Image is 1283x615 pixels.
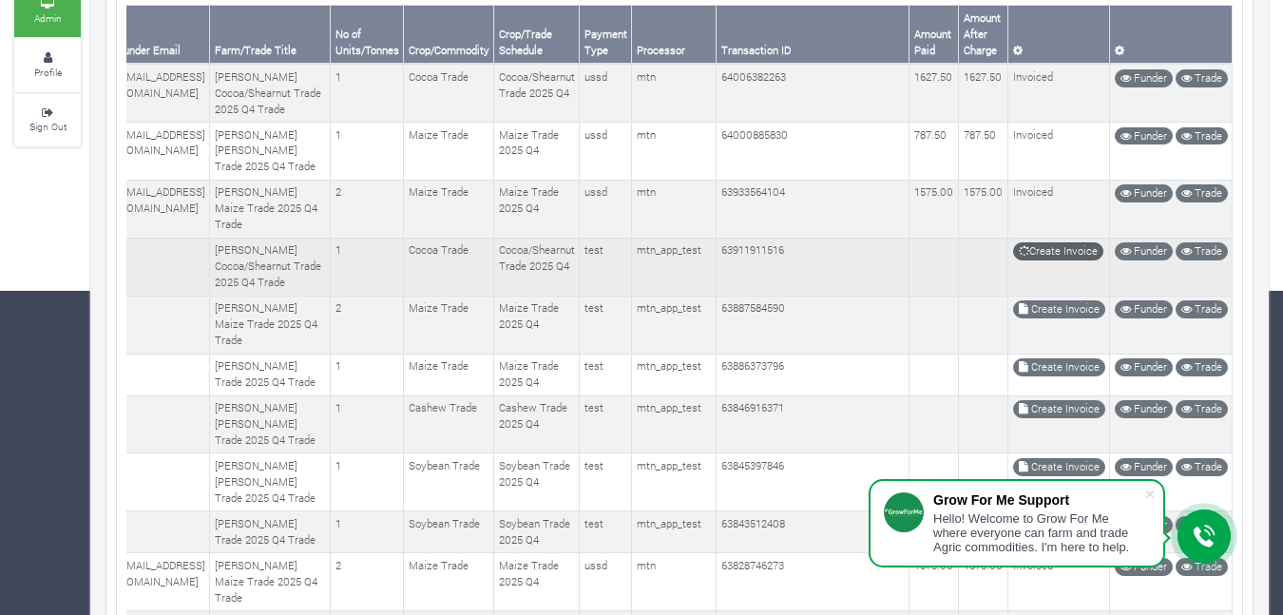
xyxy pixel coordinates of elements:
[404,553,494,611] td: Maize Trade
[112,553,210,611] td: [EMAIL_ADDRESS][DOMAIN_NAME]
[404,296,494,354] td: Maize Trade
[331,123,404,181] td: 1
[632,296,717,354] td: mtn_app_test
[112,6,210,64] th: Funder Email
[34,66,62,79] small: Profile
[494,296,580,354] td: Maize Trade 2025 Q4
[404,64,494,122] td: Cocoa Trade
[331,296,404,354] td: 2
[1176,358,1228,376] a: Trade
[632,64,717,122] td: mtn
[331,354,404,395] td: 1
[959,553,1008,611] td: 1575.00
[1008,553,1110,611] td: Invoiced
[580,395,632,453] td: test
[1176,184,1228,202] a: Trade
[494,354,580,395] td: Maize Trade 2025 Q4
[331,511,404,553] td: 1
[1013,458,1105,476] a: Create Invoice
[210,296,331,354] td: [PERSON_NAME] Maize Trade 2025 Q4 Trade
[404,395,494,453] td: Cashew Trade
[717,395,910,453] td: 63846916371
[632,511,717,553] td: mtn_app_test
[494,511,580,553] td: Soybean Trade 2025 Q4
[959,64,1008,122] td: 1627.50
[494,123,580,181] td: Maize Trade 2025 Q4
[210,6,331,64] th: Farm/Trade Title
[910,6,959,64] th: Amount Paid
[1008,180,1110,238] td: Invoiced
[717,354,910,395] td: 63886373796
[1176,458,1228,476] a: Trade
[632,238,717,296] td: mtn_app_test
[717,180,910,238] td: 63933564104
[1115,184,1173,202] a: Funder
[1115,358,1173,376] a: Funder
[580,6,632,64] th: Payment Type
[331,395,404,453] td: 1
[404,453,494,511] td: Soybean Trade
[580,180,632,238] td: ussd
[1008,64,1110,122] td: Invoiced
[580,238,632,296] td: test
[959,6,1008,64] th: Amount After Charge
[210,511,331,553] td: [PERSON_NAME] Trade 2025 Q4 Trade
[717,238,910,296] td: 63911911516
[404,123,494,181] td: Maize Trade
[494,553,580,611] td: Maize Trade 2025 Q4
[910,64,959,122] td: 1627.50
[210,180,331,238] td: [PERSON_NAME] Maize Trade 2025 Q4 Trade
[210,453,331,511] td: [PERSON_NAME] [PERSON_NAME] Trade 2025 Q4 Trade
[910,180,959,238] td: 1575.00
[494,180,580,238] td: Maize Trade 2025 Q4
[1013,400,1105,418] a: Create Invoice
[1176,300,1228,318] a: Trade
[580,511,632,553] td: test
[331,238,404,296] td: 1
[632,453,717,511] td: mtn_app_test
[910,123,959,181] td: 787.50
[933,492,1144,508] div: Grow For Me Support
[959,180,1008,238] td: 1575.00
[1115,69,1173,87] a: Funder
[1115,300,1173,318] a: Funder
[933,511,1144,554] div: Hello! Welcome to Grow For Me where everyone can farm and trade Agric commodities. I'm here to help.
[14,39,81,91] a: Profile
[580,296,632,354] td: test
[1176,242,1228,260] a: Trade
[580,64,632,122] td: ussd
[717,6,910,64] th: Transaction ID
[717,553,910,611] td: 63828746273
[1013,300,1105,318] a: Create Invoice
[1115,242,1173,260] a: Funder
[404,238,494,296] td: Cocoa Trade
[717,453,910,511] td: 63845397846
[494,64,580,122] td: Cocoa/Shearnut Trade 2025 Q4
[331,453,404,511] td: 1
[112,180,210,238] td: [EMAIL_ADDRESS][DOMAIN_NAME]
[717,511,910,553] td: 63843512408
[494,453,580,511] td: Soybean Trade 2025 Q4
[632,354,717,395] td: mtn_app_test
[632,180,717,238] td: mtn
[580,453,632,511] td: test
[1115,458,1173,476] a: Funder
[717,64,910,122] td: 64006382263
[14,94,81,146] a: Sign Out
[632,395,717,453] td: mtn_app_test
[494,395,580,453] td: Cashew Trade 2025 Q4
[404,180,494,238] td: Maize Trade
[404,354,494,395] td: Maize Trade
[910,553,959,611] td: 1575.00
[1176,127,1228,145] a: Trade
[112,64,210,122] td: [EMAIL_ADDRESS][DOMAIN_NAME]
[331,64,404,122] td: 1
[29,120,67,133] small: Sign Out
[331,6,404,64] th: No of Units/Tonnes
[331,180,404,238] td: 2
[1115,400,1173,418] a: Funder
[494,238,580,296] td: Cocoa/Shearnut Trade 2025 Q4
[717,296,910,354] td: 63887584590
[1115,127,1173,145] a: Funder
[632,553,717,611] td: mtn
